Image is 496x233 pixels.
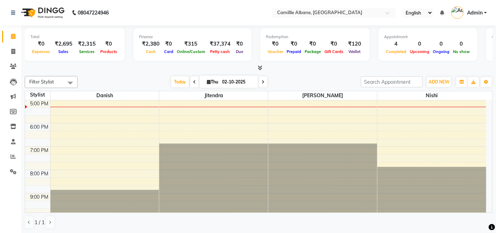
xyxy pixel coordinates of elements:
[431,40,451,48] div: 0
[285,40,303,48] div: ₹0
[323,49,345,54] span: Gift Cards
[323,40,345,48] div: ₹0
[303,40,323,48] div: ₹0
[29,193,50,201] div: 9:00 PM
[139,34,246,40] div: Finance
[30,34,119,40] div: Total
[75,40,98,48] div: ₹2,315
[266,49,285,54] span: Voucher
[431,49,451,54] span: Ongoing
[451,40,472,48] div: 0
[18,3,66,23] img: logo
[175,40,207,48] div: ₹315
[175,49,207,54] span: Online/Custom
[77,49,96,54] span: Services
[52,40,75,48] div: ₹2,695
[29,100,50,107] div: 5:00 PM
[57,49,71,54] span: Sales
[29,123,50,131] div: 6:00 PM
[78,3,109,23] b: 08047224946
[408,49,431,54] span: Upcoming
[30,40,52,48] div: ₹0
[98,40,119,48] div: ₹0
[162,40,175,48] div: ₹0
[171,76,189,87] span: Today
[384,40,408,48] div: 4
[266,40,285,48] div: ₹0
[30,49,52,54] span: Expenses
[162,49,175,54] span: Card
[139,40,162,48] div: ₹2,380
[451,49,472,54] span: No show
[234,49,245,54] span: Due
[303,49,323,54] span: Package
[377,91,486,100] span: Nishi
[268,91,377,100] span: [PERSON_NAME]
[429,79,449,85] span: ADD NEW
[50,91,159,100] span: Danish
[159,91,268,100] span: Jitendra
[205,79,220,85] span: Thu
[345,40,364,48] div: ₹120
[451,6,464,19] img: Admin
[285,49,303,54] span: Prepaid
[384,49,408,54] span: Completed
[35,219,44,226] span: 1 / 1
[266,34,364,40] div: Redemption
[408,40,431,48] div: 0
[347,49,363,54] span: Wallet
[29,79,54,85] span: Filter Stylist
[29,147,50,154] div: 7:00 PM
[220,77,255,87] input: 2025-10-02
[233,40,246,48] div: ₹0
[144,49,157,54] span: Cash
[98,49,119,54] span: Products
[207,40,233,48] div: ₹37,374
[427,77,451,87] button: ADD NEW
[361,76,423,87] input: Search Appointment
[25,91,50,99] div: Stylist
[467,9,483,17] span: Admin
[29,170,50,177] div: 8:00 PM
[209,49,232,54] span: Petty cash
[384,34,472,40] div: Appointment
